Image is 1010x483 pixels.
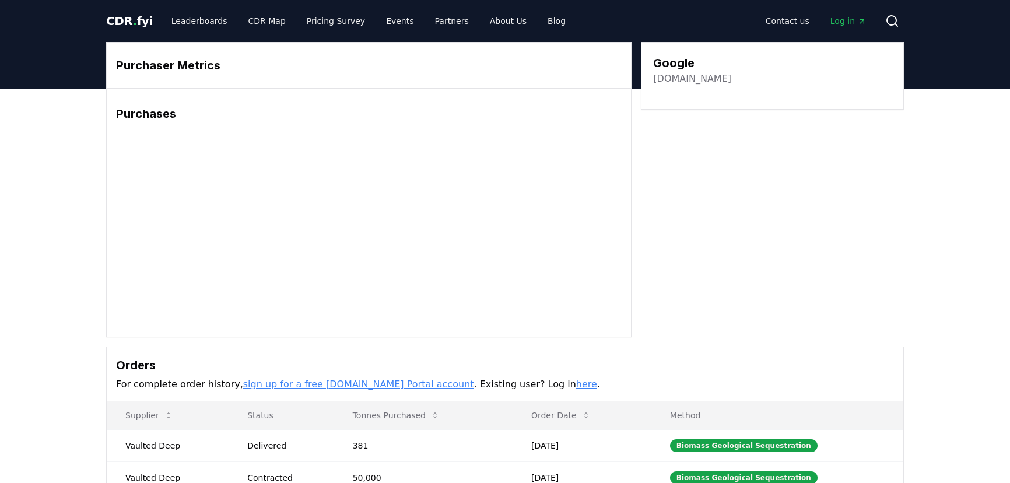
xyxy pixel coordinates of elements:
div: Delivered [247,440,325,452]
td: [DATE] [513,429,651,461]
a: Events [377,10,423,32]
a: Leaderboards [162,10,237,32]
span: Log in [830,15,867,27]
a: Blog [538,10,575,32]
a: [DOMAIN_NAME] [653,72,731,86]
button: Supplier [116,404,183,427]
p: Status [238,409,325,421]
a: CDR.fyi [106,13,153,29]
td: 381 [334,429,513,461]
p: For complete order history, . Existing user? Log in . [116,377,894,391]
span: . [133,14,137,28]
td: Vaulted Deep [107,429,229,461]
a: Contact us [756,10,819,32]
a: sign up for a free [DOMAIN_NAME] Portal account [243,379,474,390]
a: Partners [426,10,478,32]
div: Biomass Geological Sequestration [670,439,818,452]
button: Tonnes Purchased [343,404,449,427]
p: Method [661,409,894,421]
h3: Google [653,54,731,72]
nav: Main [162,10,575,32]
a: CDR Map [239,10,295,32]
h3: Orders [116,356,894,374]
nav: Main [756,10,876,32]
a: Pricing Survey [297,10,374,32]
h3: Purchases [116,105,622,123]
span: CDR fyi [106,14,153,28]
a: About Us [481,10,536,32]
button: Order Date [522,404,600,427]
a: here [576,379,597,390]
h3: Purchaser Metrics [116,57,622,74]
a: Log in [821,10,876,32]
